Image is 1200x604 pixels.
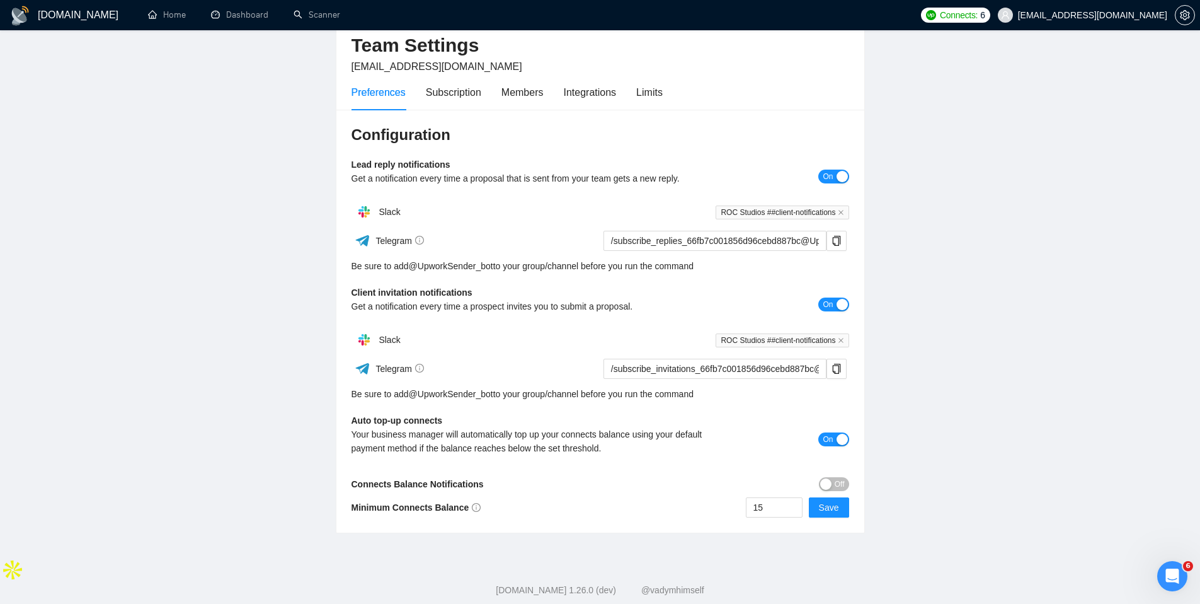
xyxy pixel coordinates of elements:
[819,501,839,514] span: Save
[496,585,616,595] a: [DOMAIN_NAME] 1.26.0 (dev)
[826,359,847,379] button: copy
[351,327,377,352] img: hpQkSZIkSZIkSZIkSZIkSZIkSZIkSZIkSZIkSZIkSZIkSZIkSZIkSZIkSZIkSZIkSZIkSZIkSZIkSZIkSZIkSZIkSZIkSZIkS...
[472,503,481,512] span: info-circle
[294,9,340,20] a: searchScanner
[415,236,424,245] span: info-circle
[351,502,481,513] b: Minimum Connects Balance
[351,125,849,145] h3: Configuration
[501,84,544,100] div: Members
[426,84,481,100] div: Subscription
[379,207,400,217] span: Slack
[926,10,936,20] img: upwork-logo.png
[823,433,833,446] span: On
[827,364,846,374] span: copy
[980,8,985,22] span: 6
[1175,10,1195,20] a: setting
[375,236,424,246] span: Telegram
[351,171,725,185] div: Get a notification every time a proposal that is sent from your team gets a new reply.
[940,8,978,22] span: Connects:
[838,337,844,344] span: close
[10,6,30,26] img: logo
[351,84,406,100] div: Preferences
[823,298,833,311] span: On
[1175,10,1194,20] span: setting
[835,477,845,491] span: Off
[1175,5,1195,25] button: setting
[351,33,849,59] h2: Team Settings
[716,334,849,347] span: ROC Studios ##client-notifications
[415,364,424,373] span: info-circle
[409,259,493,273] a: @UpworkSender_bot
[1001,11,1010,20] span: user
[351,61,522,72] span: [EMAIL_ADDRESS][DOMAIN_NAME]
[641,585,704,595] a: @vadymhimself
[211,9,268,20] a: dashboardDashboard
[636,84,663,100] div: Limits
[351,160,450,170] b: Lead reply notifications
[827,236,846,246] span: copy
[809,497,849,518] button: Save
[379,335,400,345] span: Slack
[351,479,484,489] b: Connects Balance Notifications
[409,387,493,401] a: @UpworkSender_bot
[351,199,377,224] img: hpQkSZIkSZIkSZIkSZIkSZIkSZIkSZIkSZIkSZIkSZIkSZIkSZIkSZIkSZIkSZIkSZIkSZIkSZIkSZIkSZIkSZIkSZIkSZIkS...
[351,299,725,313] div: Get a notification every time a prospect invites you to submit a proposal.
[716,206,849,219] span: ROC Studios ##client-notifications
[355,361,370,376] img: ww3wtPAAAAAElFTkSuQmCC
[838,209,844,216] span: close
[351,427,725,455] div: Your business manager will automatically top up your connects balance using your default payment ...
[823,170,833,183] span: On
[148,9,186,20] a: homeHome
[375,364,424,374] span: Telegram
[351,287,472,298] b: Client invitation notifications
[826,231,847,251] button: copy
[351,259,849,273] div: Be sure to add to your group/channel before you run the command
[564,84,617,100] div: Integrations
[351,387,849,401] div: Be sure to add to your group/channel before you run the command
[351,415,443,426] b: Auto top-up connects
[355,233,370,248] img: ww3wtPAAAAAElFTkSuQmCC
